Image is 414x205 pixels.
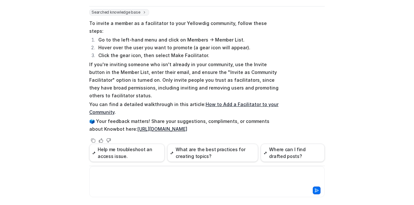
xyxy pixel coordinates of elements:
[89,19,278,35] p: To invite a member as a facilitator to your Yellowdig community, follow these steps:
[96,44,278,52] li: Hover over the user you want to promote (a gear icon will appear).
[261,144,325,162] button: Where can I find drafted posts?
[167,144,258,162] button: What are the best practices for creating topics?
[89,144,165,162] button: Help me troubleshoot an access issue.
[137,126,187,132] a: [URL][DOMAIN_NAME]
[89,117,278,133] p: 🗳️ Your feedback matters! Share your suggestions, compliments, or comments about Knowbot here:
[96,52,278,59] li: Click the gear icon, then select Make Facilitator.
[89,61,278,100] p: If you're inviting someone who isn't already in your community, use the Invite button in the Memb...
[96,36,278,44] li: Go to the left-hand menu and click on Members → Member List.
[89,9,149,16] span: Searched knowledge base
[89,101,278,116] p: You can find a detailed walkthrough in this article: .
